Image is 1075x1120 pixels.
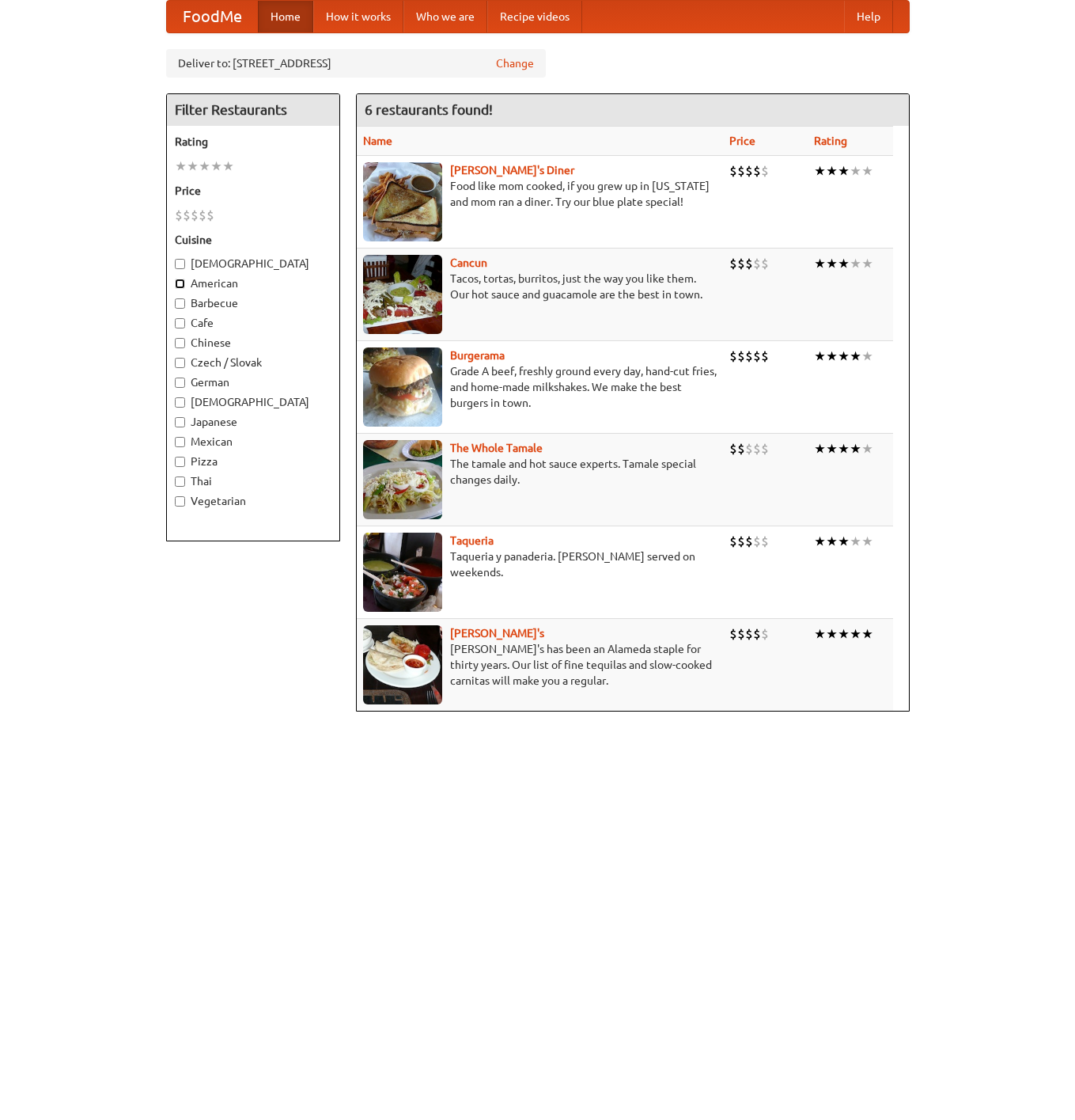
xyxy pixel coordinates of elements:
[861,162,873,180] li: ★
[175,335,331,351] label: Chinese
[761,162,769,180] li: $
[861,625,873,643] li: ★
[737,255,745,272] li: $
[199,207,206,224] li: $
[753,440,761,457] li: $
[761,625,769,643] li: $
[175,256,331,271] label: [DEMOGRAPHIC_DATA]
[175,259,185,269] input: [DEMOGRAPHIC_DATA]
[745,347,753,365] li: $
[313,1,403,32] a: How it works
[175,358,185,368] input: Czech / Slovak
[729,440,737,457] li: $
[729,135,755,147] a: Price
[850,255,861,272] li: ★
[363,456,717,488] p: The tamale and hot sauce experts. Tamale special changes daily.
[826,162,838,180] li: ★
[838,162,850,180] li: ★
[175,232,331,248] h5: Cuisine
[175,493,331,509] label: Vegetarian
[258,1,313,32] a: Home
[737,533,745,550] li: $
[838,255,850,272] li: ★
[737,162,745,180] li: $
[175,374,331,390] label: German
[753,255,761,272] li: $
[363,549,717,580] p: Taqueria y panaderia. [PERSON_NAME] served on weekends.
[363,347,442,427] img: burgerama.jpg
[199,158,210,175] li: ★
[175,298,185,309] input: Barbecue
[850,533,861,550] li: ★
[753,625,761,643] li: $
[814,135,847,147] a: Rating
[729,533,737,550] li: $
[450,534,494,547] a: Taqueria
[363,625,442,704] img: pedros.jpg
[814,625,826,643] li: ★
[363,641,717,689] p: [PERSON_NAME]'s has been an Alameda staple for thirty years. Our list of fine tequilas and slow-c...
[175,315,331,331] label: Cafe
[175,275,331,291] label: American
[175,437,185,447] input: Mexican
[450,349,505,362] a: Burgerama
[175,457,185,467] input: Pizza
[450,256,487,269] a: Cancun
[175,338,185,348] input: Chinese
[175,158,187,175] li: ★
[175,397,185,408] input: [DEMOGRAPHIC_DATA]
[729,255,737,272] li: $
[861,347,873,365] li: ★
[363,271,717,302] p: Tacos, tortas, burritos, just the way you like them. Our hot sauce and guacamole are the best in ...
[761,440,769,457] li: $
[187,158,199,175] li: ★
[826,440,838,457] li: ★
[814,255,826,272] li: ★
[850,162,861,180] li: ★
[191,207,199,224] li: $
[175,473,331,489] label: Thai
[838,440,850,457] li: ★
[175,394,331,410] label: [DEMOGRAPHIC_DATA]
[729,162,737,180] li: $
[850,625,861,643] li: ★
[745,440,753,457] li: $
[861,255,873,272] li: ★
[450,627,544,640] a: [PERSON_NAME]'s
[175,496,185,507] input: Vegetarian
[826,625,838,643] li: ★
[826,347,838,365] li: ★
[363,255,442,334] img: cancun.jpg
[838,347,850,365] li: ★
[814,162,826,180] li: ★
[175,295,331,311] label: Barbecue
[175,434,331,450] label: Mexican
[363,135,392,147] a: Name
[761,347,769,365] li: $
[450,164,574,177] a: [PERSON_NAME]'s Diner
[167,94,339,126] h4: Filter Restaurants
[496,55,534,71] a: Change
[814,440,826,457] li: ★
[363,162,442,241] img: sallys.jpg
[753,347,761,365] li: $
[737,440,745,457] li: $
[175,207,183,224] li: $
[745,533,753,550] li: $
[403,1,487,32] a: Who we are
[737,625,745,643] li: $
[838,625,850,643] li: ★
[183,207,191,224] li: $
[166,49,546,78] div: Deliver to: [STREET_ADDRESS]
[850,347,861,365] li: ★
[363,363,717,411] p: Grade A beef, freshly ground every day, hand-cut fries, and home-made milkshakes. We make the bes...
[363,178,717,210] p: Food like mom cooked, if you grew up in [US_STATE] and mom ran a diner. Try our blue plate special!
[175,476,185,487] input: Thai
[167,1,258,32] a: FoodMe
[737,347,745,365] li: $
[175,318,185,328] input: Cafe
[753,533,761,550] li: $
[487,1,582,32] a: Recipe videos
